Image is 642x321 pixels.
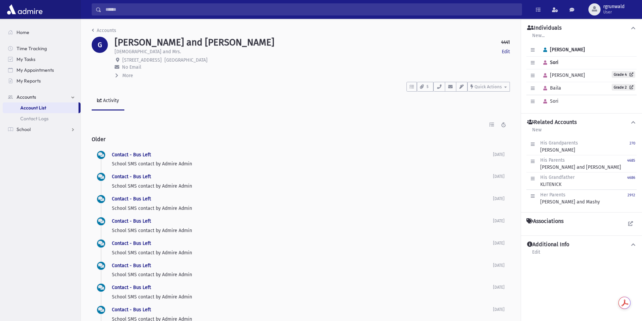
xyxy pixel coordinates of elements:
a: Grade 2 [612,84,635,91]
h2: Older [92,131,510,148]
p: School SMS contact by Admire Admin [112,205,493,212]
small: 4686 [627,175,635,180]
div: KLITENICK [540,174,575,188]
p: School SMS contact by Admire Admin [112,249,493,256]
span: No Email [122,64,141,70]
span: [GEOGRAPHIC_DATA] [164,57,208,63]
a: Account List [3,102,79,113]
p: School SMS contact by Admire Admin [112,293,493,300]
span: [DATE] [493,241,505,246]
span: Home [17,29,29,35]
span: His Grandfather [540,174,575,180]
a: My Appointments [3,65,81,75]
span: User [603,9,624,15]
button: Individuals [526,25,637,32]
span: His Grandparents [540,140,578,146]
small: 2912 [628,193,635,197]
div: Activity [102,98,119,103]
span: Accounts [17,94,36,100]
span: His Parents [540,157,565,163]
span: [DATE] [493,219,505,223]
span: Sori [540,98,558,104]
a: Time Tracking [3,43,81,54]
span: My Appointments [17,67,54,73]
a: 4685 [627,157,635,171]
span: [PERSON_NAME] [540,47,585,53]
span: My Reports [17,78,41,84]
a: Contact Logs [3,113,81,124]
small: 270 [630,141,635,146]
span: [STREET_ADDRESS] [122,57,162,63]
a: Edit [532,248,541,260]
span: [PERSON_NAME] [540,72,585,78]
a: Contact - Bus Left [112,152,151,158]
a: New... [532,32,545,44]
div: [PERSON_NAME] [540,139,578,154]
span: Account List [20,105,46,111]
h4: Individuals [527,25,561,32]
a: Edit [502,48,510,55]
a: Contact - Bus Left [112,307,151,313]
a: Activity [92,92,124,110]
div: [PERSON_NAME] and [PERSON_NAME] [540,157,621,171]
a: Grade 4 [612,71,635,78]
a: Accounts [3,92,81,102]
span: [DATE] [493,196,505,201]
span: Her Parents [540,192,565,198]
button: Related Accounts [526,119,637,126]
span: Time Tracking [17,45,47,52]
h1: [PERSON_NAME] and [PERSON_NAME] [115,37,274,48]
nav: breadcrumb [92,27,116,37]
input: Search [101,3,522,15]
p: [DEMOGRAPHIC_DATA] and Mrs. [115,48,181,55]
button: More [115,72,134,79]
span: Sori [540,60,558,65]
a: Home [3,27,81,38]
span: Baila [540,85,561,91]
h4: Related Accounts [527,119,577,126]
span: [DATE] [493,307,505,312]
p: School SMS contact by Admire Admin [112,271,493,278]
h4: Associations [526,218,563,225]
span: Quick Actions [475,84,502,89]
a: Contact - Bus Left [112,174,151,180]
span: More [122,73,133,78]
a: Contact - Bus Left [112,218,151,224]
h4: Additional Info [527,241,569,248]
span: 5 [425,84,430,90]
img: AdmirePro [5,3,44,16]
a: 270 [630,139,635,154]
span: Contact Logs [20,116,49,122]
p: School SMS contact by Admire Admin [112,160,493,167]
button: 5 [417,82,433,92]
button: Quick Actions [467,82,510,92]
a: My Tasks [3,54,81,65]
a: Contact - Bus Left [112,285,151,290]
p: School SMS contact by Admire Admin [112,183,493,190]
a: New [532,126,542,138]
a: Accounts [92,28,116,33]
button: Additional Info [526,241,637,248]
a: Contact - Bus Left [112,240,151,246]
span: My Tasks [17,56,35,62]
p: School SMS contact by Admire Admin [112,227,493,234]
div: [PERSON_NAME] and Mashy [540,191,600,205]
span: [DATE] [493,285,505,290]
strong: 4441 [501,39,510,46]
span: [DATE] [493,174,505,179]
span: School [17,126,31,132]
a: My Reports [3,75,81,86]
a: 4686 [627,174,635,188]
a: School [3,124,81,135]
small: 4685 [627,158,635,163]
a: Contact - Bus Left [112,263,151,268]
a: 2912 [628,191,635,205]
a: Contact - Bus Left [112,196,151,202]
span: rgrunwald [603,4,624,9]
span: [DATE] [493,263,505,268]
div: G [92,37,108,53]
span: [DATE] [493,152,505,157]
